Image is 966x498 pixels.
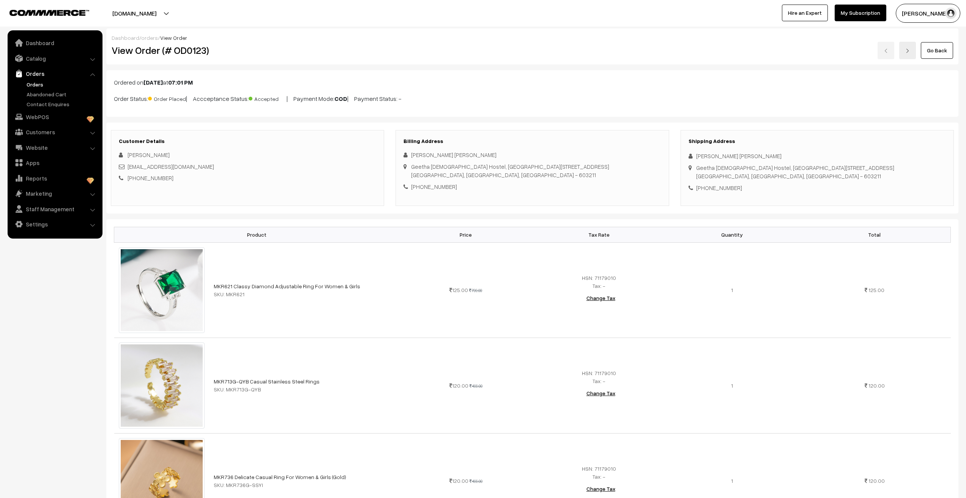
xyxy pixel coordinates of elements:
[214,290,395,298] div: SKU: MKR621
[9,52,100,65] a: Catalog
[582,465,616,480] span: HSN: 71179010 Tax: -
[112,35,139,41] a: Dashboard
[119,247,205,333] img: imagsjss7juzxsax.jpeg
[399,227,533,242] th: Price
[449,382,468,389] span: 120.00
[160,35,187,41] span: View Order
[114,227,399,242] th: Product
[25,80,100,88] a: Orders
[731,382,733,389] span: 1
[470,479,482,484] strike: 499.00
[112,44,385,56] h2: View Order (# OD0123)
[470,383,482,388] strike: 499.00
[403,138,661,145] h3: Billing Address
[799,227,951,242] th: Total
[9,171,100,185] a: Reports
[119,342,205,428] img: imagwy2ghysnhqab.jpeg
[9,8,76,17] a: COMMMERCE
[214,481,395,489] div: SKU: MKR736G-SSYI
[835,5,886,21] a: My Subscription
[334,95,347,102] b: COD
[896,4,960,23] button: [PERSON_NAME]
[9,141,100,154] a: Website
[9,36,100,50] a: Dashboard
[9,125,100,139] a: Customers
[731,287,733,293] span: 1
[403,151,661,159] div: [PERSON_NAME] [PERSON_NAME]
[214,385,395,393] div: SKU: MKR713G-QYB
[143,79,163,86] b: [DATE]
[25,100,100,108] a: Contact Enquires
[9,187,100,200] a: Marketing
[128,174,173,181] a: [PHONE_NUMBER]
[696,163,894,181] div: Geetha [DEMOGRAPHIC_DATA] Hostel, [GEOGRAPHIC_DATA][STREET_ADDRESS] [GEOGRAPHIC_DATA], [GEOGRAPHI...
[782,5,828,21] a: Hire an Expert
[403,182,661,191] div: [PHONE_NUMBER]
[148,93,186,103] span: Order Placed
[580,385,621,402] button: Change Tax
[945,8,957,19] img: user
[9,217,100,231] a: Settings
[9,110,100,124] a: WebPOS
[532,227,665,242] th: Tax Rate
[731,478,733,484] span: 1
[582,370,616,384] span: HSN: 71179010 Tax: -
[9,156,100,170] a: Apps
[128,163,214,170] a: [EMAIL_ADDRESS][DOMAIN_NAME]
[411,162,609,179] div: Geetha [DEMOGRAPHIC_DATA] Hostel, [GEOGRAPHIC_DATA][STREET_ADDRESS] [GEOGRAPHIC_DATA], [GEOGRAPHI...
[119,138,376,145] h3: Customer Details
[9,202,100,216] a: Staff Management
[580,481,621,497] button: Change Tax
[905,49,910,53] img: right-arrow.png
[689,152,946,160] div: [PERSON_NAME] [PERSON_NAME]
[114,93,951,103] p: Order Status: | Accceptance Status: | Payment Mode: | Payment Status: -
[868,382,885,389] span: 120.00
[25,90,100,98] a: Abandoned Cart
[921,42,953,59] a: Go Back
[580,290,621,306] button: Change Tax
[214,378,320,385] a: MKR713G-QYB Casual Stainless Steel Rings
[86,4,183,23] button: [DOMAIN_NAME]
[114,78,951,87] p: Ordered on at
[868,478,885,484] span: 120.00
[168,79,193,86] b: 07:01 PM
[665,227,799,242] th: Quantity
[689,138,946,145] h3: Shipping Address
[868,287,884,293] span: 125.00
[9,67,100,80] a: Orders
[214,474,346,480] a: MKR736 Delicate Casual Ring For Women & Girls (Gold)
[689,184,946,192] div: [PHONE_NUMBER]
[9,10,89,16] img: COMMMERCE
[141,35,158,41] a: orders
[214,283,360,289] a: MKR621 Classy Diamond Adjustable Ring For Women & Girls
[112,34,953,42] div: / /
[449,287,468,293] span: 125.00
[469,288,482,293] strike: 799.00
[128,151,170,158] span: [PERSON_NAME]
[582,275,616,289] span: HSN: 71179010 Tax: -
[249,93,287,103] span: Accepted
[449,478,468,484] span: 120.00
